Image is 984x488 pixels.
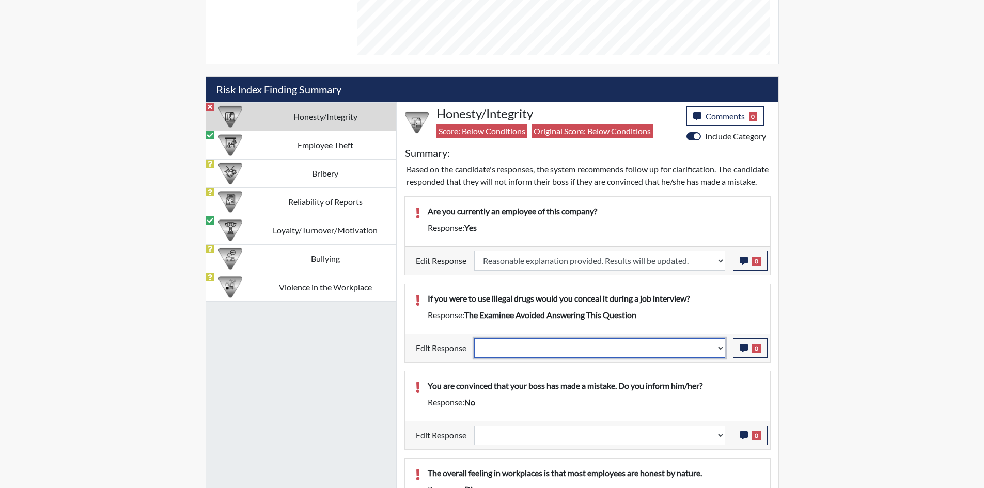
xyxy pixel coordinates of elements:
[705,130,766,143] label: Include Category
[407,163,769,188] p: Based on the candidate's responses, the system recommends follow up for clarification. The candid...
[255,244,396,273] td: Bullying
[752,344,761,353] span: 0
[218,162,242,185] img: CATEGORY%20ICON-03.c5611939.png
[218,133,242,157] img: CATEGORY%20ICON-07.58b65e52.png
[420,222,768,234] div: Response:
[218,105,242,129] img: CATEGORY%20ICON-11.a5f294f4.png
[255,187,396,216] td: Reliability of Reports
[532,124,653,138] span: Original Score: Below Conditions
[255,131,396,159] td: Employee Theft
[464,397,475,407] span: no
[405,111,429,134] img: CATEGORY%20ICON-11.a5f294f4.png
[206,77,778,102] h5: Risk Index Finding Summary
[752,431,761,440] span: 0
[752,257,761,266] span: 0
[436,106,679,121] h4: Honesty/Integrity
[706,111,745,121] span: Comments
[466,251,733,271] div: Update the test taker's response, the change might impact the score
[218,275,242,299] img: CATEGORY%20ICON-26.eccbb84f.png
[218,218,242,242] img: CATEGORY%20ICON-17.40ef8247.png
[436,124,527,138] span: Score: Below Conditions
[428,205,760,217] p: Are you currently an employee of this company?
[218,247,242,271] img: CATEGORY%20ICON-04.6d01e8fa.png
[416,426,466,445] label: Edit Response
[733,251,768,271] button: 0
[686,106,764,126] button: Comments0
[255,273,396,301] td: Violence in the Workplace
[733,338,768,358] button: 0
[420,309,768,321] div: Response:
[733,426,768,445] button: 0
[420,396,768,408] div: Response:
[416,338,466,358] label: Edit Response
[428,292,760,305] p: If you were to use illegal drugs would you conceal it during a job interview?
[464,223,477,232] span: yes
[416,251,466,271] label: Edit Response
[749,112,758,121] span: 0
[255,159,396,187] td: Bribery
[218,190,242,214] img: CATEGORY%20ICON-20.4a32fe39.png
[405,147,450,159] h5: Summary:
[255,102,396,131] td: Honesty/Integrity
[255,216,396,244] td: Loyalty/Turnover/Motivation
[428,380,760,392] p: You are convinced that your boss has made a mistake. Do you inform him/her?
[466,338,733,358] div: Update the test taker's response, the change might impact the score
[464,310,636,320] span: The examinee avoided answering this question
[466,426,733,445] div: Update the test taker's response, the change might impact the score
[428,467,760,479] p: The overall feeling in workplaces is that most employees are honest by nature.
